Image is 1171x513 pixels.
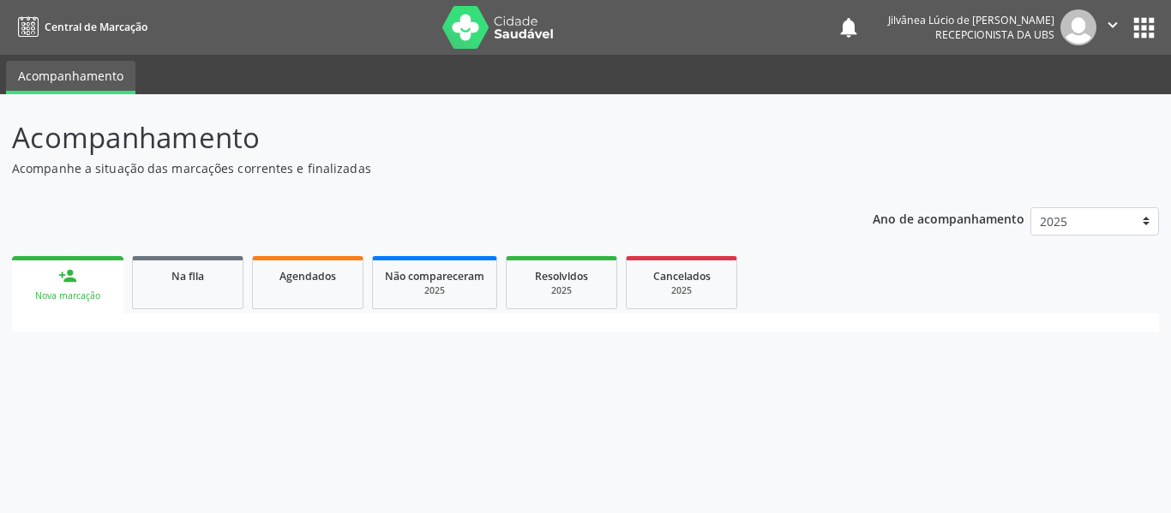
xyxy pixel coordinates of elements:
div: 2025 [519,284,604,297]
button:  [1096,9,1129,45]
button: notifications [837,15,861,39]
div: 2025 [639,284,724,297]
a: Central de Marcação [12,13,147,41]
span: Central de Marcação [45,20,147,34]
span: Recepcionista da UBS [935,27,1054,42]
div: Nova marcação [24,289,111,302]
p: Acompanhamento [12,116,815,159]
p: Acompanhe a situação das marcações correntes e finalizadas [12,159,815,177]
div: Jilvânea Lúcio de [PERSON_NAME] [888,13,1054,27]
span: Resolvidos [535,269,588,283]
i:  [1103,15,1122,34]
span: Agendados [279,269,336,283]
button: apps [1129,13,1159,43]
img: img [1060,9,1096,45]
p: Ano de acompanhamento [873,207,1024,229]
span: Não compareceram [385,269,484,283]
div: 2025 [385,284,484,297]
span: Cancelados [653,269,711,283]
div: person_add [58,266,77,285]
a: Acompanhamento [6,61,135,94]
span: Na fila [171,269,204,283]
